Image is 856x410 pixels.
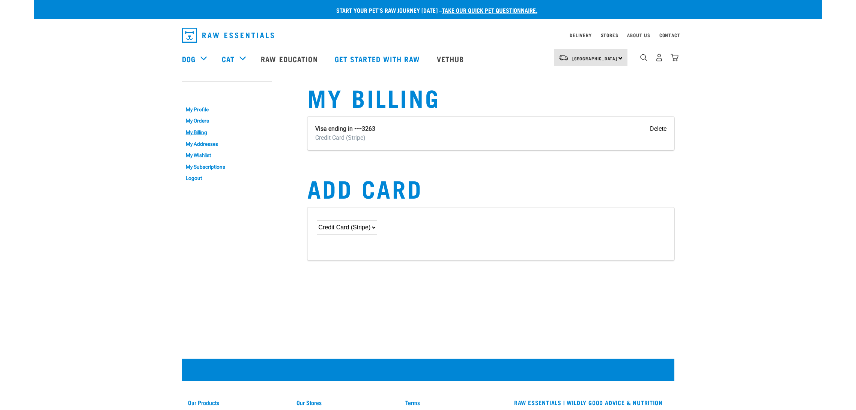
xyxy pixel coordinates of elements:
[222,53,235,64] a: Cat
[182,161,272,173] a: My Subscriptions
[182,172,272,184] a: Logout
[34,44,822,74] nav: dropdown navigation
[442,8,537,12] a: take our quick pet questionnaire.
[253,44,327,74] a: Raw Education
[514,399,668,406] h3: RAW ESSENTIALS | Wildly Good Advice & Nutrition
[176,25,680,46] nav: dropdown navigation
[572,57,618,60] span: [GEOGRAPHIC_DATA]
[188,399,288,406] a: Our Products
[182,53,196,64] a: Dog
[327,44,429,74] a: Get started with Raw
[405,399,505,406] a: Terms
[655,54,663,61] img: user.png
[659,34,680,36] a: Contact
[627,34,650,36] a: About Us
[429,44,474,74] a: Vethub
[570,34,591,36] a: Delivery
[650,124,666,133] input: Delete
[640,54,647,61] img: home-icon-1@2x.png
[182,104,272,115] a: My Profile
[307,84,674,111] h1: My Billing
[40,6,828,15] p: Start your pet’s raw journey [DATE] –
[601,34,618,36] a: Stores
[182,150,272,161] a: My Wishlist
[296,399,396,406] a: Our Stores
[315,125,375,132] strong: Visa ending in ••••3263
[307,174,674,201] h1: Add Card
[671,54,678,61] img: home-icon@2x.png
[182,127,272,138] a: My Billing
[182,89,218,92] a: My Account
[558,54,569,61] img: van-moving.png
[182,115,272,127] a: My Orders
[315,133,375,142] div: Credit Card (Stripe)
[182,28,274,43] img: Raw Essentials Logo
[182,138,272,150] a: My Addresses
